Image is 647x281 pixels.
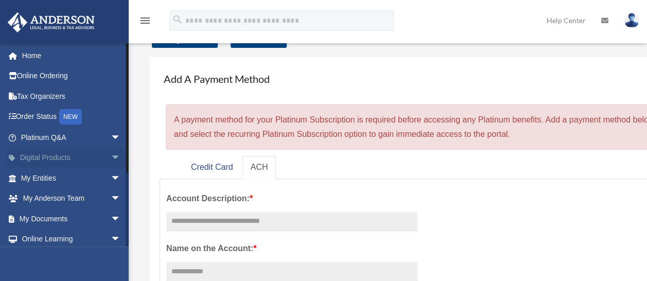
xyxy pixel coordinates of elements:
[139,14,151,27] i: menu
[242,156,276,179] a: ACH
[172,14,183,25] i: search
[111,148,131,169] span: arrow_drop_down
[7,148,136,168] a: Digital Productsarrow_drop_down
[7,188,136,209] a: My Anderson Teamarrow_drop_down
[7,127,136,148] a: Platinum Q&Aarrow_drop_down
[7,208,136,229] a: My Documentsarrow_drop_down
[624,13,639,28] img: User Pic
[7,107,136,128] a: Order StatusNEW
[111,127,131,148] span: arrow_drop_down
[59,109,82,125] div: NEW
[7,45,136,66] a: Home
[7,168,136,188] a: My Entitiesarrow_drop_down
[166,241,417,256] label: Name on the Account:
[166,191,417,206] label: Account Description:
[5,12,98,32] img: Anderson Advisors Platinum Portal
[139,18,151,27] a: menu
[7,229,136,250] a: Online Learningarrow_drop_down
[111,188,131,209] span: arrow_drop_down
[183,156,241,179] a: Credit Card
[111,208,131,230] span: arrow_drop_down
[111,229,131,250] span: arrow_drop_down
[111,168,131,189] span: arrow_drop_down
[7,66,136,86] a: Online Ordering
[7,86,136,107] a: Tax Organizers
